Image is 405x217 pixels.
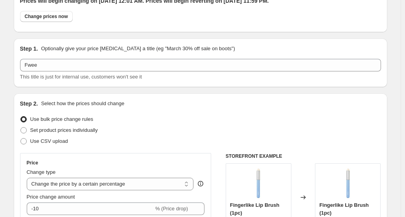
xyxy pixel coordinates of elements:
img: Korean-Skincare-Official_edcdd03e-f13a-4f94-b19c-39e844c1f993_80x.jpg [332,168,364,199]
input: -15 [27,202,154,215]
span: Price change amount [27,194,75,200]
img: Korean-Skincare-Official_edcdd03e-f13a-4f94-b19c-39e844c1f993_80x.jpg [243,168,274,199]
span: Fingerlike Lip Brush (1pc) [319,202,369,216]
span: This title is just for internal use, customers won't see it [20,74,142,80]
span: Fingerlike Lip Brush (1pc) [230,202,280,216]
span: % (Price drop) [155,206,188,212]
h6: STOREFRONT EXAMPLE [226,153,381,159]
span: Set product prices individually [30,127,98,133]
p: Select how the prices should change [41,100,124,108]
button: Change prices now [20,11,73,22]
span: Change prices now [25,13,68,20]
div: help [197,180,204,188]
p: Optionally give your price [MEDICAL_DATA] a title (eg "March 30% off sale on boots") [41,45,235,53]
span: Use bulk price change rules [30,116,93,122]
input: 30% off holiday sale [20,59,381,71]
span: Use CSV upload [30,138,68,144]
span: Change type [27,169,56,175]
h3: Price [27,160,38,166]
h2: Step 1. [20,45,38,53]
h2: Step 2. [20,100,38,108]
